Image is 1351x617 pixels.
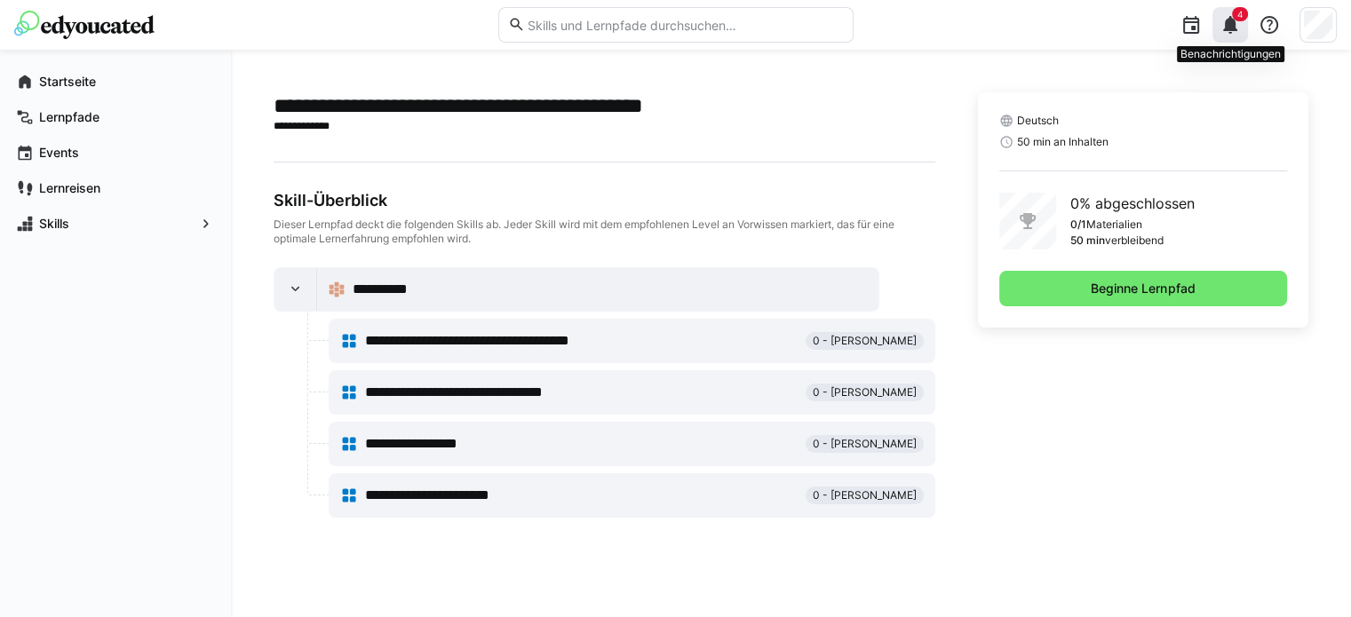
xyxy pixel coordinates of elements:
span: 4 [1237,9,1243,20]
div: Benachrichtigungen [1177,46,1284,62]
span: Beginne Lernpfad [1088,280,1197,297]
p: 0/1 [1070,218,1086,232]
span: 0 - [PERSON_NAME] [813,488,917,502]
span: Deutsch [1017,114,1059,128]
input: Skills und Lernpfade durchsuchen… [525,17,843,33]
p: verbleibend [1105,233,1164,248]
span: 0 - [PERSON_NAME] [813,334,917,348]
span: 50 min an Inhalten [1017,135,1109,149]
span: 0 - [PERSON_NAME] [813,437,917,451]
p: 0% abgeschlossen [1070,193,1195,214]
button: Beginne Lernpfad [999,271,1287,306]
p: 50 min [1070,233,1105,248]
span: 0 - [PERSON_NAME] [813,385,917,399]
div: Skill-Überblick [274,191,935,210]
p: Materialien [1086,218,1142,232]
div: Dieser Lernpfad deckt die folgenden Skills ab. Jeder Skill wird mit dem empfohlenen Level an Vorw... [274,218,935,246]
